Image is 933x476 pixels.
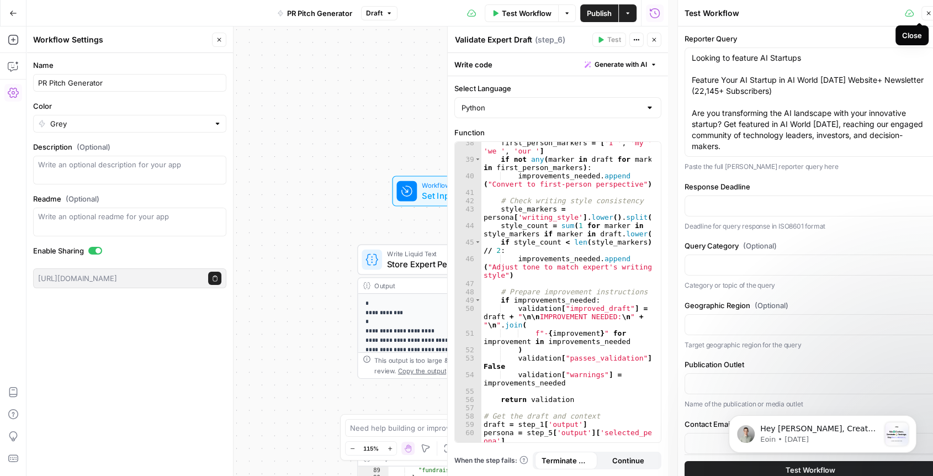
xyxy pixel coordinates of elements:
span: (Optional) [77,141,110,152]
button: Test Workflow [485,4,558,22]
span: Generate with AI [595,60,647,70]
input: Untitled [38,77,221,88]
a: When the step fails: [454,456,528,466]
input: Grey [50,118,209,129]
button: Test [592,33,626,47]
button: Send a message… [189,348,207,366]
div: 41 [455,188,481,197]
span: Continue [612,455,644,466]
div: 47 [455,279,481,288]
textarea: Message… [9,330,211,348]
div: Output [374,453,534,463]
div: 39 [455,155,481,172]
span: Draft [366,8,383,18]
span: Workflow [422,180,485,190]
label: Description [33,141,226,152]
span: (Optional) [743,240,777,251]
iframe: Intercom notifications message [712,393,933,470]
button: Home [173,4,194,25]
div: how do i download this worklfow as json [40,142,212,177]
button: Continue [597,452,659,469]
button: PR Pitch Generator [271,4,359,22]
button: Draft [361,6,397,20]
span: 115% [363,444,379,453]
button: Upload attachment [52,353,61,362]
div: 59 [455,420,481,429]
span: Toggle code folding, rows 49 through 54 [475,296,481,304]
div: 89 [358,467,388,474]
span: Write Liquid Text [387,249,518,259]
span: Toggle code folding, rows 45 through 46 [475,238,481,246]
button: Generate with AI [580,57,661,72]
h1: Fin [54,10,67,19]
label: Readme [33,193,226,204]
label: Select Language [454,83,661,94]
label: Color [33,101,226,112]
textarea: Looking to feature AI Startups Feature Your AI Startup in AI World [DATE] Website+ Newsletter (22... [692,52,929,152]
div: 52 [455,346,481,354]
span: ( step_6 ) [535,34,565,45]
div: 45 [455,238,481,255]
div: Fin says… [9,186,212,349]
div: 60 [455,429,481,445]
div: Write code [448,53,668,76]
label: Function [454,127,661,138]
span: Test Workflow [502,8,552,19]
div: 53 [455,354,481,371]
div: Hi there! This is Fin speaking. I’m here to help with any questions you have. To get started, cou... [18,61,172,126]
div: 40 [455,172,481,188]
div: Saurabh says… [9,142,212,186]
div: Let me connect you with a human agent who can provide detailed assistance on how to export your w... [18,258,203,291]
a: Source reference 115595881: [20,245,29,254]
div: Which specific workflow are you looking to download as JSON? [18,296,203,318]
span: (Optional) [755,300,788,311]
span: Terminate Workflow [542,455,591,466]
div: 55 [455,387,481,395]
div: WorkflowSet InputsInputs [357,176,554,206]
div: Something Else [134,22,212,46]
div: Fin says… [9,55,212,142]
button: Publish [580,4,618,22]
div: This output is too large & has been abbreviated for review. to view the full content. [374,356,548,376]
span: Copy the output [398,367,446,374]
span: Store Expert Personas [387,258,518,271]
div: 57 [455,404,481,412]
div: 44 [455,221,481,238]
div: 58 [455,412,481,420]
span: (Optional) [66,193,99,204]
button: Gif picker [35,353,44,362]
button: go back [7,4,28,25]
div: Close [194,4,214,24]
div: 51 [455,329,481,346]
div: 50 [455,304,481,329]
button: Start recording [70,353,79,362]
textarea: Validate Expert Draft [455,34,532,45]
div: Something Else [143,28,203,39]
div: The provided information covers the Format JSON workflow step, which helps you structure data out... [9,186,212,325]
button: Emoji picker [17,353,26,362]
div: how do i download this worklfow as json [49,149,203,170]
div: Hi there! This is Fin speaking. I’m here to help with any questions you have. To get started, cou... [9,55,181,133]
div: 43 [455,205,481,221]
div: 49 [455,296,481,304]
div: 48 [455,288,481,296]
span: Toggle code folding, rows 39 through 40 [475,155,481,163]
span: Test [607,35,621,45]
label: Name [33,60,226,71]
div: 42 [455,197,481,205]
div: The provided information covers the Format JSON workflow step, which helps you structure data out... [18,192,203,253]
img: Profile image for Fin [31,6,49,24]
label: Enable Sharing [33,245,226,256]
div: 56 [455,395,481,404]
div: 38 [455,139,481,155]
span: Publish [587,8,612,19]
div: 46 [455,255,481,279]
div: Output [374,281,534,290]
span: PR Pitch Generator [287,8,352,19]
div: Fin • AI Agent • 3m ago [18,327,96,334]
